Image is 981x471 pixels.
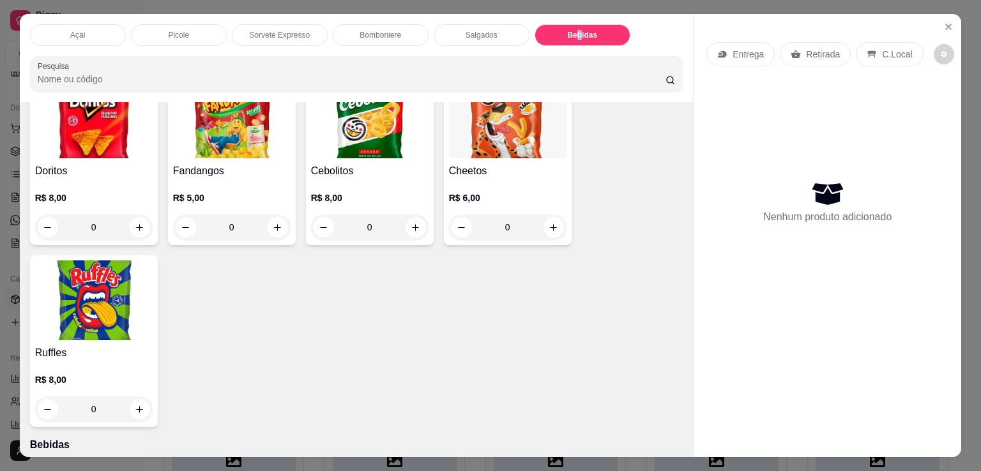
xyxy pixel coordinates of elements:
[249,30,310,40] p: Sorvete Expresso
[35,78,153,158] img: product-image
[35,260,153,340] img: product-image
[763,209,892,225] p: Nenhum produto adicionado
[806,48,840,61] p: Retirada
[35,163,153,179] h4: Doritos
[311,191,429,204] p: R$ 8,00
[733,48,764,61] p: Entrega
[130,399,150,419] button: increase-product-quantity
[360,30,401,40] p: Bomboniere
[452,217,472,237] button: decrease-product-quantity
[35,191,153,204] p: R$ 8,00
[449,163,567,179] h4: Cheetos
[938,17,959,37] button: Close
[173,163,291,179] h4: Fandangos
[70,30,85,40] p: Açai
[544,217,564,237] button: increase-product-quantity
[38,217,58,237] button: decrease-product-quantity
[268,217,288,237] button: increase-product-quantity
[35,373,153,386] p: R$ 8,00
[466,30,498,40] p: Salgados
[567,30,597,40] p: Bebidas
[314,217,334,237] button: decrease-product-quantity
[934,44,954,64] button: decrease-product-quantity
[176,217,196,237] button: decrease-product-quantity
[173,78,291,158] img: product-image
[38,61,73,71] label: Pesquisa
[882,48,912,61] p: C.Local
[311,163,429,179] h4: Cebolitos
[406,217,426,237] button: increase-product-quantity
[449,78,567,158] img: product-image
[35,345,153,361] h4: Ruffles
[449,191,567,204] p: R$ 6,00
[168,30,189,40] p: Picole
[311,78,429,158] img: product-image
[30,437,683,452] p: Bebidas
[38,399,58,419] button: decrease-product-quantity
[130,217,150,237] button: increase-product-quantity
[173,191,291,204] p: R$ 5,00
[38,73,665,86] input: Pesquisa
